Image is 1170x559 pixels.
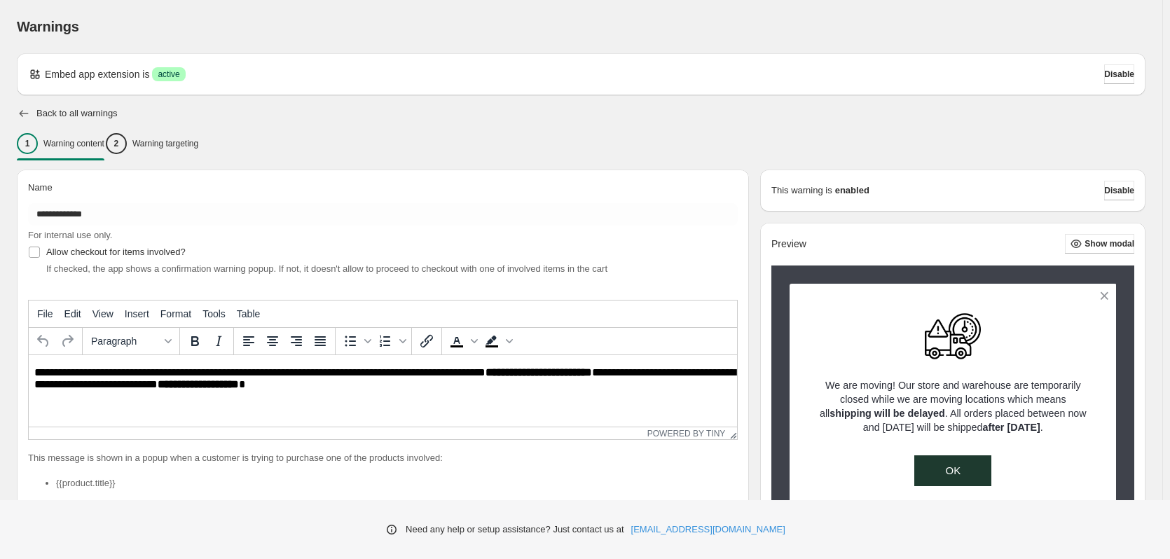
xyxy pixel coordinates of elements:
span: File [37,308,53,319]
button: OK [914,455,991,486]
span: Edit [64,308,81,319]
p: Warning targeting [132,138,198,149]
button: Align right [284,329,308,353]
button: Bold [183,329,207,353]
div: Numbered list [373,329,408,353]
span: Paragraph [91,336,160,347]
span: Insert [125,308,149,319]
button: 2Warning targeting [106,129,198,158]
span: Warnings [17,19,79,34]
div: Resize [725,427,737,439]
button: Italic [207,329,230,353]
a: [EMAIL_ADDRESS][DOMAIN_NAME] [631,523,785,537]
p: Embed app extension is [45,67,149,81]
button: Insert/edit link [415,329,439,353]
p: This warning is [771,184,832,198]
div: 2 [106,133,127,154]
span: Show modal [1085,238,1134,249]
div: 1 [17,133,38,154]
span: active [158,69,179,80]
span: Tools [202,308,226,319]
h2: Back to all warnings [36,108,118,119]
strong: after [DATE] [982,422,1040,433]
button: 1Warning content [17,129,104,158]
p: Warning content [43,138,104,149]
span: View [92,308,113,319]
div: Text color [445,329,480,353]
strong: enabled [835,184,869,198]
span: Allow checkout for items involved? [46,247,186,257]
button: Undo [32,329,55,353]
span: Name [28,182,53,193]
span: Format [160,308,191,319]
button: Formats [85,329,177,353]
button: Align left [237,329,261,353]
span: If checked, the app shows a confirmation warning popup. If not, it doesn't allow to proceed to ch... [46,263,607,274]
p: This message is shown in a popup when a customer is trying to purchase one of the products involved: [28,451,738,465]
span: Disable [1104,69,1134,80]
li: {{product.title}} [56,476,738,490]
button: Disable [1104,181,1134,200]
button: Align center [261,329,284,353]
span: Disable [1104,185,1134,196]
h2: Preview [771,238,806,250]
span: For internal use only. [28,230,112,240]
a: Powered by Tiny [647,429,726,439]
button: Disable [1104,64,1134,84]
button: Show modal [1065,234,1134,254]
button: Redo [55,329,79,353]
div: Background color [480,329,515,353]
div: Bullet list [338,329,373,353]
p: We are moving! Our store and warehouse are temporarily closed while we are moving locations which... [814,378,1092,434]
iframe: Rich Text Area [29,355,737,427]
span: Table [237,308,260,319]
strong: shipping will be delayed [830,408,944,419]
button: Justify [308,329,332,353]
